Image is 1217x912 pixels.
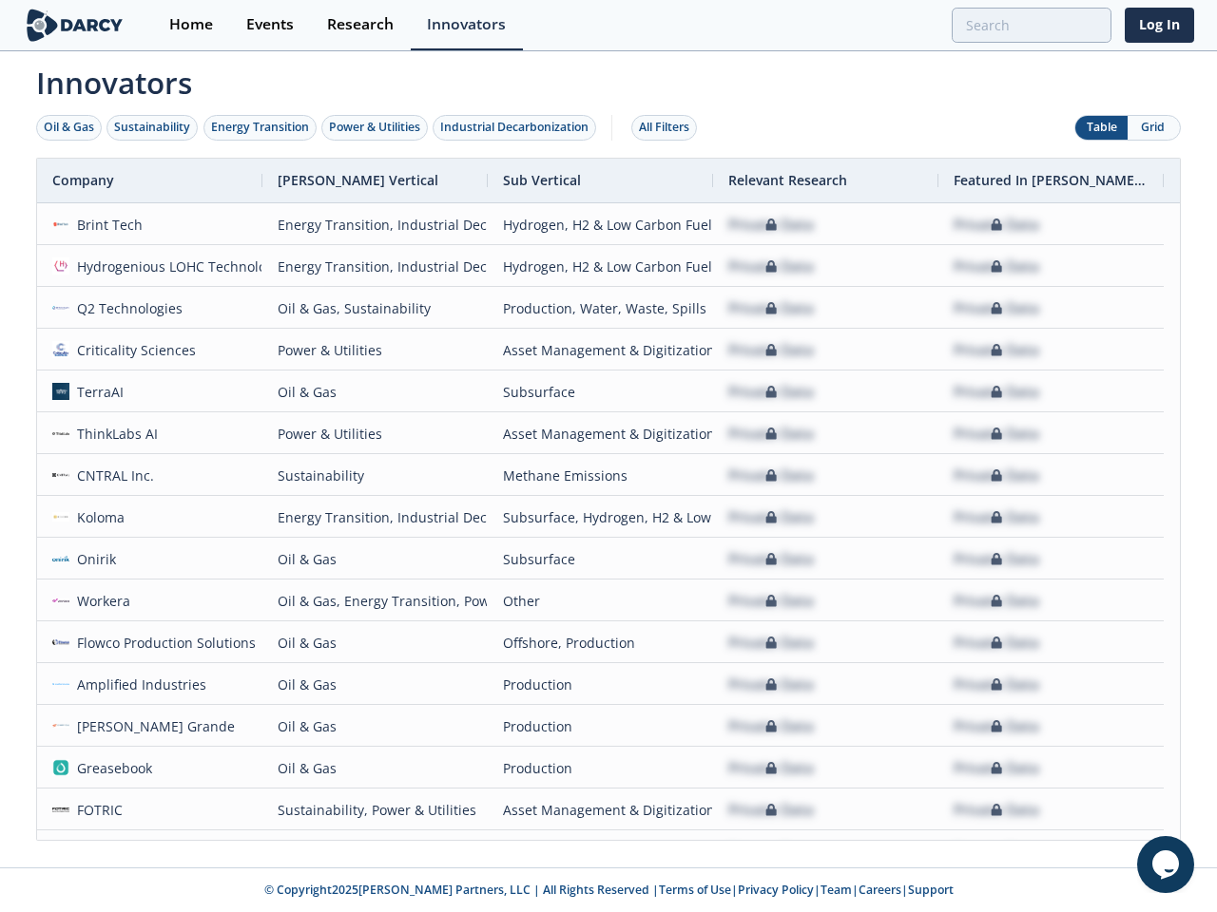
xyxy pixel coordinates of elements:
[503,706,698,747] div: Production
[728,204,814,245] div: Private Data
[728,664,814,705] div: Private Data
[728,330,814,370] div: Private Data
[433,115,596,141] button: Industrial Decarbonization
[728,831,814,872] div: Private Data
[954,789,1039,830] div: Private Data
[954,171,1149,189] span: Featured In [PERSON_NAME] Live
[52,257,69,275] img: 637fdeb2-050e-438a-a1bd-d39c97baa253
[728,748,814,788] div: Private Data
[52,341,69,358] img: f59c13b7-8146-4c0f-b540-69d0cf6e4c34
[954,204,1039,245] div: Private Data
[52,216,69,233] img: f06b7f28-bf61-405b-8dcc-f856dcd93083
[327,17,394,32] div: Research
[52,383,69,400] img: a0df43f8-31b4-4ea9-a991-6b2b5c33d24c
[69,371,125,412] div: TerraAI
[728,246,814,287] div: Private Data
[278,622,473,663] div: Oil & Gas
[52,801,69,818] img: e41a9aca-1af1-479c-9b99-414026293702
[23,53,1194,104] span: Innovators
[69,288,184,329] div: Q2 Technologies
[954,622,1039,663] div: Private Data
[503,748,698,788] div: Production
[278,580,473,621] div: Oil & Gas, Energy Transition, Power & Utilities
[278,497,473,538] div: Energy Transition, Industrial Decarbonization, Oil & Gas
[728,580,814,621] div: Private Data
[954,748,1039,788] div: Private Data
[278,789,473,830] div: Sustainability, Power & Utilities
[952,8,1111,43] input: Advanced Search
[503,831,698,872] div: Asset Management & Digitization
[69,622,257,663] div: Flowco Production Solutions
[44,119,94,136] div: Oil & Gas
[503,204,698,245] div: Hydrogen, H2 & Low Carbon Fuels
[954,288,1039,329] div: Private Data
[69,831,170,872] div: Atomic47 Labs
[278,831,473,872] div: Power & Utilities
[639,119,689,136] div: All Filters
[278,455,473,496] div: Sustainability
[503,171,581,189] span: Sub Vertical
[106,115,198,141] button: Sustainability
[427,17,506,32] div: Innovators
[1125,8,1194,43] a: Log In
[52,675,69,693] img: 975fd072-4f33-424c-bfc0-4ca45b1e322c
[69,455,155,496] div: CNTRAL Inc.
[69,539,117,579] div: Onirik
[503,622,698,663] div: Offshore, Production
[954,246,1039,287] div: Private Data
[859,882,901,898] a: Careers
[503,371,698,412] div: Subsurface
[954,413,1039,454] div: Private Data
[728,706,814,747] div: Private Data
[203,115,317,141] button: Energy Transition
[728,455,814,496] div: Private Data
[503,246,698,287] div: Hydrogen, H2 & Low Carbon Fuels
[659,882,731,898] a: Terms of Use
[954,706,1039,747] div: Private Data
[69,497,126,538] div: Koloma
[728,789,814,830] div: Private Data
[631,115,697,141] button: All Filters
[52,299,69,316] img: 103d4dfa-2e10-4df7-9c1d-60a09b3f591e
[503,580,698,621] div: Other
[503,664,698,705] div: Production
[908,882,954,898] a: Support
[69,204,144,245] div: Brint Tech
[69,330,197,370] div: Criticality Sciences
[954,539,1039,579] div: Private Data
[114,119,190,136] div: Sustainability
[503,330,698,370] div: Asset Management & Digitization
[52,171,114,189] span: Company
[278,204,473,245] div: Energy Transition, Industrial Decarbonization
[728,171,847,189] span: Relevant Research
[728,539,814,579] div: Private Data
[278,171,438,189] span: [PERSON_NAME] Vertical
[278,748,473,788] div: Oil & Gas
[69,246,293,287] div: Hydrogenious LOHC Technologies
[278,664,473,705] div: Oil & Gas
[52,717,69,734] img: 1673545069310-mg.jpg
[329,119,420,136] div: Power & Utilities
[278,330,473,370] div: Power & Utilities
[36,115,102,141] button: Oil & Gas
[728,288,814,329] div: Private Data
[27,882,1190,899] p: © Copyright 2025 [PERSON_NAME] Partners, LLC | All Rights Reserved | | | | |
[503,497,698,538] div: Subsurface, Hydrogen, H2 & Low Carbon Fuels
[728,497,814,538] div: Private Data
[1075,116,1128,140] button: Table
[954,371,1039,412] div: Private Data
[52,550,69,567] img: 59af668a-fbed-4df3-97e9-ea1e956a6472
[69,789,124,830] div: FOTRIC
[169,17,213,32] div: Home
[23,9,126,42] img: logo-wide.svg
[278,413,473,454] div: Power & Utilities
[211,119,309,136] div: Energy Transition
[52,634,69,651] img: 1619202337518-flowco_logo_lt_medium.png
[278,539,473,579] div: Oil & Gas
[728,413,814,454] div: Private Data
[278,246,473,287] div: Energy Transition, Industrial Decarbonization
[52,425,69,442] img: cea6cb8d-c661-4e82-962b-34554ec2b6c9
[246,17,294,32] div: Events
[69,664,207,705] div: Amplified Industries
[738,882,814,898] a: Privacy Policy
